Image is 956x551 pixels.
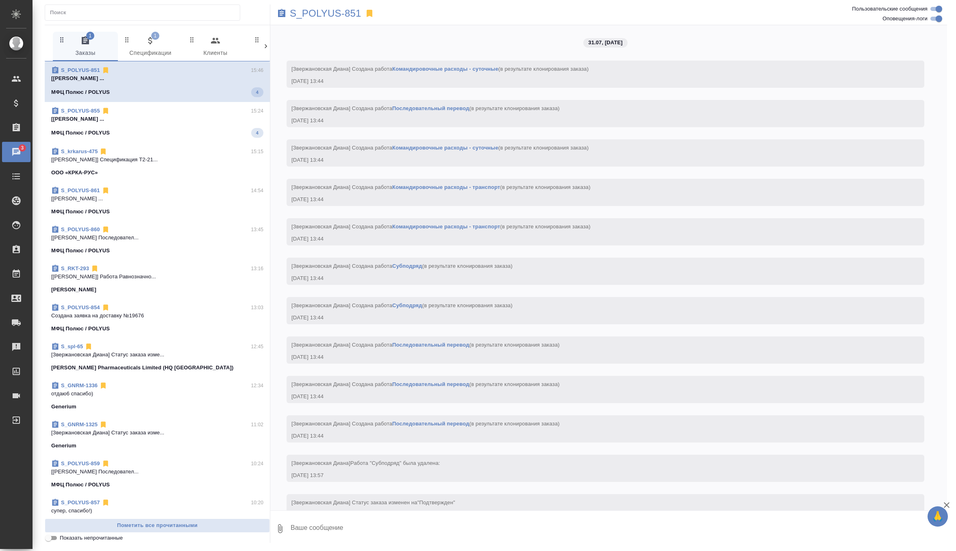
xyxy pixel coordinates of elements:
a: S_POLYUS-857 [61,499,100,505]
p: ООО «КРКА-РУС» [51,169,98,177]
div: [DATE] 13:57 [291,471,896,479]
a: S_POLYUS-854 [61,304,100,310]
span: [Звержановская Диана] Создана работа (в результате клонирования заказа) [291,342,560,348]
span: [Звержановская Диана] Создана работа (в результате клонирования заказа) [291,184,591,190]
a: S_krkarus-475 [61,148,98,154]
svg: Отписаться [91,265,99,273]
a: Командировочные расходы - транспорт [392,184,500,190]
a: Последовательный перевод [392,342,469,348]
div: S_POLYUS-85910:24[[PERSON_NAME] Последовател...МФЦ Полюс / POLYUS [45,455,270,494]
p: МФЦ Полюс / POLYUS [51,88,110,96]
p: [[PERSON_NAME] ... [51,115,263,123]
p: 11:02 [251,421,263,429]
a: Субподряд [392,263,422,269]
p: 13:16 [251,265,263,273]
span: 3 [16,144,28,152]
svg: Зажми и перетащи, чтобы поменять порядок вкладок [188,36,196,43]
span: Пометить все прочитанными [49,521,265,530]
button: Пометить все прочитанными [45,518,270,533]
svg: Отписаться [85,343,93,351]
span: 4 [251,129,263,137]
span: Пользовательские сообщения [852,5,928,13]
svg: Отписаться [102,226,110,234]
p: 13:45 [251,226,263,234]
a: Последовательный перевод [392,105,469,111]
span: [Звержановская Диана] Создана работа (в результате клонирования заказа) [291,381,560,387]
span: [Звержановская Диана] Создана работа (в результате клонирования заказа) [291,223,591,230]
a: 3 [2,142,30,162]
span: [Звержановская Диана] Создана работа (в результате клонирования заказа) [291,145,589,151]
p: МФЦ Полюс / POLYUS [51,247,110,255]
div: S_GNRM-132511:02[Звержановская Диана] Статус заказа изме...Generium [45,416,270,455]
a: Командировочные расходы - суточные [392,145,498,151]
div: S_RKT-29313:16[[PERSON_NAME]] Работа Равнозначно...[PERSON_NAME] [45,260,270,299]
p: 31.07, [DATE] [588,39,622,47]
div: [DATE] 13:44 [291,77,896,85]
svg: Отписаться [102,499,110,507]
p: [[PERSON_NAME] Последовател... [51,468,263,476]
div: [DATE] 13:44 [291,393,896,401]
svg: Зажми и перетащи, чтобы поменять порядок вкладок [58,36,66,43]
p: Generium [51,403,76,411]
div: [DATE] 13:44 [291,274,896,282]
p: Generium [51,442,76,450]
div: S_POLYUS-85115:46[[PERSON_NAME] ...МФЦ Полюс / POLYUS4 [45,61,270,102]
a: S_POLYUS-859 [61,460,100,466]
div: [DATE] 13:44 [291,156,896,164]
svg: Отписаться [102,66,110,74]
span: Работа "Субподряд" была удалена: [350,460,440,466]
p: 14:54 [251,187,263,195]
span: Входящие [253,36,308,58]
div: [DATE] 13:44 [291,314,896,322]
a: S_POLYUS-861 [61,187,100,193]
span: Оповещения-логи [882,15,928,23]
div: [DATE] 13:44 [291,353,896,361]
p: [Звержановская Диана] Статус заказа изме... [51,429,263,437]
span: [Звержановская Диана] Создана работа (в результате клонирования заказа) [291,421,560,427]
a: Командировочные расходы - суточные [392,66,498,72]
span: Заказы [58,36,113,58]
div: S_POLYUS-86013:45[[PERSON_NAME] Последовател...МФЦ Полюс / POLYUS [45,221,270,260]
span: Показать непрочитанные [60,534,123,542]
div: [DATE] 13:44 [291,195,896,204]
span: [Звержановская Диана] Создана работа (в результате клонирования заказа) [291,263,513,269]
div: S_POLYUS-86114:54[[PERSON_NAME] ...МФЦ Полюс / POLYUS [45,182,270,221]
span: [Звержановская Диана] Статус заказа изменен на [291,499,455,505]
p: [PERSON_NAME] [51,286,96,294]
span: Спецификации [123,36,178,58]
svg: Отписаться [102,460,110,468]
p: 15:46 [251,66,263,74]
p: супер, спасибо!) [51,507,263,515]
svg: Отписаться [102,304,110,312]
span: [Звержановская Диана] [291,460,440,466]
div: S_GNRM-133612:34отдаю6 спасибо)Generium [45,377,270,416]
a: S_POLYUS-855 [61,108,100,114]
p: [PERSON_NAME] Pharmaceuticals Limited (HQ [GEOGRAPHIC_DATA]) [51,364,234,372]
input: Поиск [50,7,240,18]
div: S_POLYUS-85413:03Создана заявка на доставку №19676МФЦ Полюс / POLYUS [45,299,270,338]
a: Последовательный перевод [392,421,469,427]
div: S_krkarus-47515:15[[PERSON_NAME]] Спецификация Т2-21...ООО «КРКА-РУС» [45,143,270,182]
p: 10:24 [251,460,263,468]
span: 1 [86,32,94,40]
a: S_POLYUS-851 [290,9,361,17]
span: [Звержановская Диана] Создана работа (в результате клонирования заказа) [291,66,589,72]
p: 12:45 [251,343,263,351]
div: [DATE] 13:44 [291,235,896,243]
div: S_POLYUS-85515:24[[PERSON_NAME] ...МФЦ Полюс / POLYUS4 [45,102,270,143]
svg: Зажми и перетащи, чтобы поменять порядок вкладок [123,36,131,43]
svg: Отписаться [102,107,110,115]
p: 15:24 [251,107,263,115]
a: Последовательный перевод [392,381,469,387]
span: 🙏 [931,508,945,525]
span: "Подтвержден" [417,499,455,505]
span: Клиенты [188,36,243,58]
p: 13:03 [251,304,263,312]
svg: Отписаться [102,187,110,195]
p: МФЦ Полюс / POLYUS [51,325,110,333]
p: МФЦ Полюс / POLYUS [51,481,110,489]
a: S_GNRM-1336 [61,382,98,388]
a: S_RKT-293 [61,265,89,271]
div: [DATE] 13:44 [291,117,896,125]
